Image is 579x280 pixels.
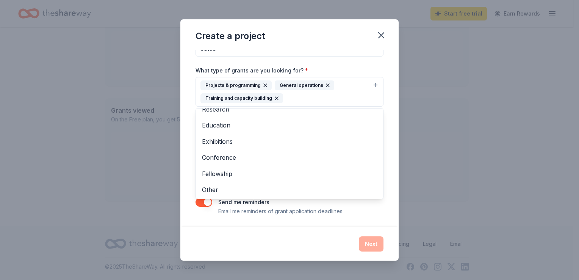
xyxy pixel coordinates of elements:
span: Other [202,185,377,195]
span: Exhibitions [202,137,377,146]
span: Conference [202,153,377,162]
span: Research [202,104,377,114]
span: Fellowship [202,169,377,179]
div: Training and capacity building [200,93,283,103]
button: Projects & programmingGeneral operationsTraining and capacity building [196,77,383,107]
div: Projects & programming [200,80,272,90]
div: Projects & programmingGeneral operationsTraining and capacity building [196,108,383,199]
span: Education [202,120,377,130]
div: General operations [275,80,334,90]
